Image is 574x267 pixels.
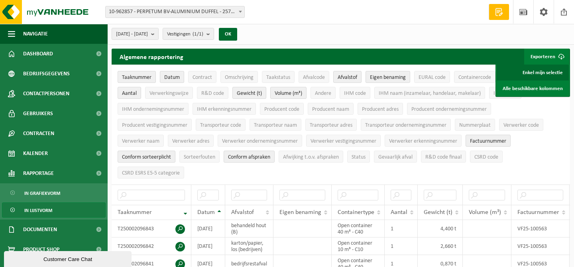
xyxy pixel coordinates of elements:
[197,209,215,216] span: Datum
[220,71,258,83] button: OmschrijvingOmschrijving: Activate to sort
[421,151,466,163] button: R&D code finaalR&amp;D code finaal: Activate to sort
[459,122,491,128] span: Nummerplaat
[196,119,246,131] button: Transporteur codeTransporteur code: Activate to sort
[167,28,203,40] span: Vestigingen
[419,75,446,80] span: EURAL code
[122,170,180,176] span: CSRD ESRS E5-5 categorie
[237,90,262,96] span: Gewicht (t)
[218,135,302,147] button: Verwerker ondernemingsnummerVerwerker ondernemingsnummer: Activate to sort
[424,209,452,216] span: Gewicht (t)
[511,238,570,255] td: VF25-100563
[385,238,418,255] td: 1
[106,6,244,18] span: 10-962857 - PERPETUM BV-ALUMINIUM DUFFEL - 2570 DUFFEL, A. STOCLETLAAN 87
[411,106,487,112] span: Producent ondernemingsnummer
[225,75,254,80] span: Omschrijving
[2,185,106,200] a: In grafiekvorm
[279,209,321,216] span: Eigen benaming
[418,220,463,238] td: 4,400 t
[497,65,569,80] a: Enkel mijn selectie
[225,238,273,255] td: karton/papier, los (bedrijven)
[266,75,290,80] span: Taakstatus
[122,75,151,80] span: Taaknummer
[312,106,349,112] span: Producent naam
[458,75,491,80] span: Containercode
[122,154,171,160] span: Conform sorteerplicht
[260,103,304,115] button: Producent codeProducent code: Activate to sort
[197,87,228,99] button: R&D codeR&amp;D code: Activate to sort
[493,90,517,96] span: IHM adres
[164,75,180,80] span: Datum
[4,249,133,267] iframe: chat widget
[163,28,214,40] button: Vestigingen(1/1)
[222,138,298,144] span: Verwerker ondernemingsnummer
[122,122,187,128] span: Producent vestigingsnummer
[24,186,60,201] span: In grafiekvorm
[358,103,403,115] button: Producent adresProducent adres: Activate to sort
[112,49,191,65] h2: Algemene rapportering
[347,151,370,163] button: StatusStatus: Activate to sort
[228,154,270,160] span: Conform afspraken
[172,138,209,144] span: Verwerker adres
[391,209,407,216] span: Aantal
[193,31,203,37] count: (1/1)
[332,238,385,255] td: Open container 10 m³ - C10
[225,220,273,238] td: behandeld hout (B)
[191,238,225,255] td: [DATE]
[23,24,48,44] span: Navigatie
[118,135,164,147] button: Verwerker naamVerwerker naam: Activate to sort
[414,71,450,83] button: EURAL codeEURAL code: Activate to sort
[497,80,569,96] a: Alle beschikbare kolommen
[338,209,374,216] span: Containertype
[338,75,357,80] span: Afvalstof
[474,154,498,160] span: CSRD code
[455,119,495,131] button: NummerplaatNummerplaat: Activate to sort
[470,151,503,163] button: CSRD codeCSRD code: Activate to sort
[193,75,212,80] span: Contract
[118,151,175,163] button: Conform sorteerplicht : Activate to sort
[118,209,152,216] span: Taaknummer
[264,106,299,112] span: Producent code
[145,87,193,99] button: VerwerkingswijzeVerwerkingswijze: Activate to sort
[118,103,189,115] button: IHM ondernemingsnummerIHM ondernemingsnummer: Activate to sort
[332,220,385,238] td: Open container 40 m³ - C40
[352,154,366,160] span: Status
[344,90,366,96] span: IHM code
[24,203,52,218] span: In lijstvorm
[308,103,354,115] button: Producent naamProducent naam: Activate to sort
[149,90,189,96] span: Verwerkingswijze
[122,90,137,96] span: Aantal
[489,87,521,99] button: IHM adresIHM adres: Activate to sort
[197,106,252,112] span: IHM erkenningsnummer
[299,71,329,83] button: AfvalcodeAfvalcode: Activate to sort
[168,135,214,147] button: Verwerker adresVerwerker adres: Activate to sort
[361,119,451,131] button: Transporteur ondernemingsnummerTransporteur ondernemingsnummer : Activate to sort
[470,138,506,144] span: Factuurnummer
[219,28,237,41] button: OK
[118,119,192,131] button: Producent vestigingsnummerProducent vestigingsnummer: Activate to sort
[374,87,485,99] button: IHM naam (inzamelaar, handelaar, makelaar)IHM naam (inzamelaar, handelaar, makelaar): Activate to...
[118,71,156,83] button: TaaknummerTaaknummer: Activate to remove sorting
[250,119,301,131] button: Transporteur naamTransporteur naam: Activate to sort
[425,154,462,160] span: R&D code finaal
[279,151,343,163] button: Afwijking t.o.v. afsprakenAfwijking t.o.v. afspraken: Activate to sort
[385,135,462,147] button: Verwerker erkenningsnummerVerwerker erkenningsnummer: Activate to sort
[524,49,569,65] button: Exporteren
[23,143,48,163] span: Kalender
[389,138,457,144] span: Verwerker erkenningsnummer
[379,90,481,96] span: IHM naam (inzamelaar, handelaar, makelaar)
[23,240,59,259] span: Product Shop
[193,103,256,115] button: IHM erkenningsnummerIHM erkenningsnummer: Activate to sort
[231,209,254,216] span: Afvalstof
[112,238,191,255] td: T250002096842
[311,138,376,144] span: Verwerker vestigingsnummer
[310,122,352,128] span: Transporteur adres
[262,71,295,83] button: TaakstatusTaakstatus: Activate to sort
[188,71,216,83] button: ContractContract: Activate to sort
[517,209,559,216] span: Factuurnummer
[270,87,307,99] button: Volume (m³)Volume (m³): Activate to sort
[370,75,406,80] span: Eigen benaming
[511,220,570,238] td: VF25-100563
[340,87,370,99] button: IHM codeIHM code: Activate to sort
[306,135,381,147] button: Verwerker vestigingsnummerVerwerker vestigingsnummer: Activate to sort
